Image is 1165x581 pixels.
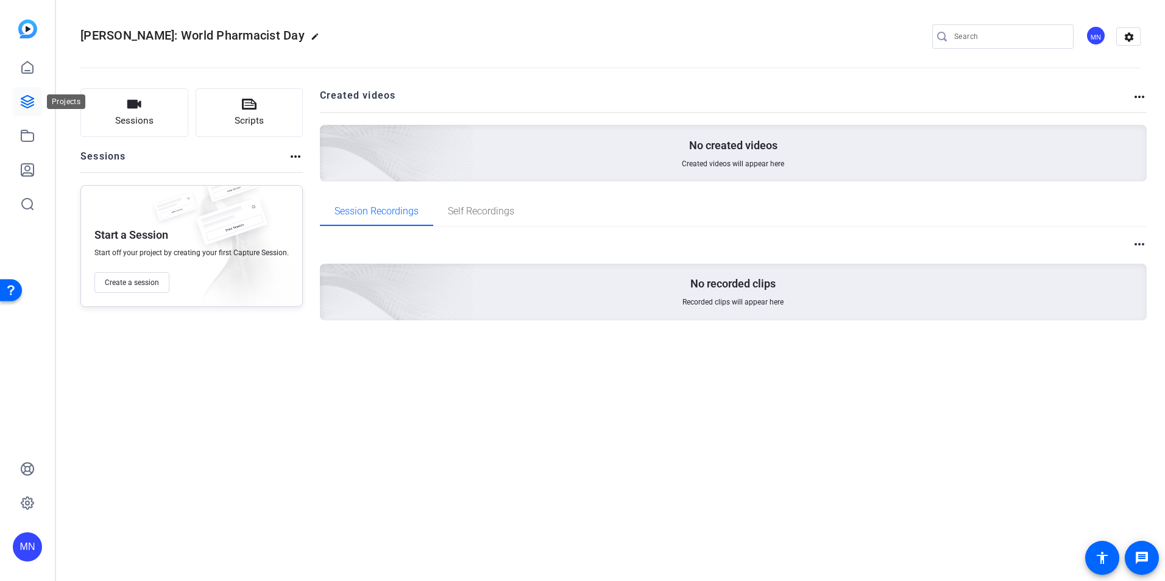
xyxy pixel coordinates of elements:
[335,206,419,216] span: Session Recordings
[682,159,784,169] span: Created videos will appear here
[1132,90,1147,104] mat-icon: more_horiz
[196,88,303,137] button: Scripts
[94,272,169,293] button: Create a session
[13,532,42,562] div: MN
[105,278,159,287] span: Create a session
[1132,237,1147,252] mat-icon: more_horiz
[115,114,154,128] span: Sessions
[1135,551,1149,565] mat-icon: message
[183,4,474,269] img: Creted videos background
[682,297,784,307] span: Recorded clips will appear here
[320,88,1133,112] h2: Created videos
[186,198,277,258] img: fake-session.png
[198,167,265,212] img: fake-session.png
[235,114,264,128] span: Scripts
[288,149,303,164] mat-icon: more_horiz
[80,88,188,137] button: Sessions
[1117,28,1141,46] mat-icon: settings
[80,28,305,43] span: [PERSON_NAME]: World Pharmacist Day
[18,19,37,38] img: blue-gradient.svg
[80,149,126,172] h2: Sessions
[94,248,289,258] span: Start off your project by creating your first Capture Session.
[148,193,203,229] img: fake-session.png
[311,32,325,47] mat-icon: edit
[954,29,1064,44] input: Search
[47,94,85,109] div: Projects
[689,138,777,153] p: No created videos
[178,182,296,312] img: embarkstudio-empty-session.png
[94,228,168,242] p: Start a Session
[1086,26,1107,47] ngx-avatar: Morgan Nielsen
[690,276,776,291] p: No recorded clips
[1086,26,1106,46] div: MN
[183,143,474,407] img: embarkstudio-empty-session.png
[448,206,514,216] span: Self Recordings
[1095,551,1110,565] mat-icon: accessibility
